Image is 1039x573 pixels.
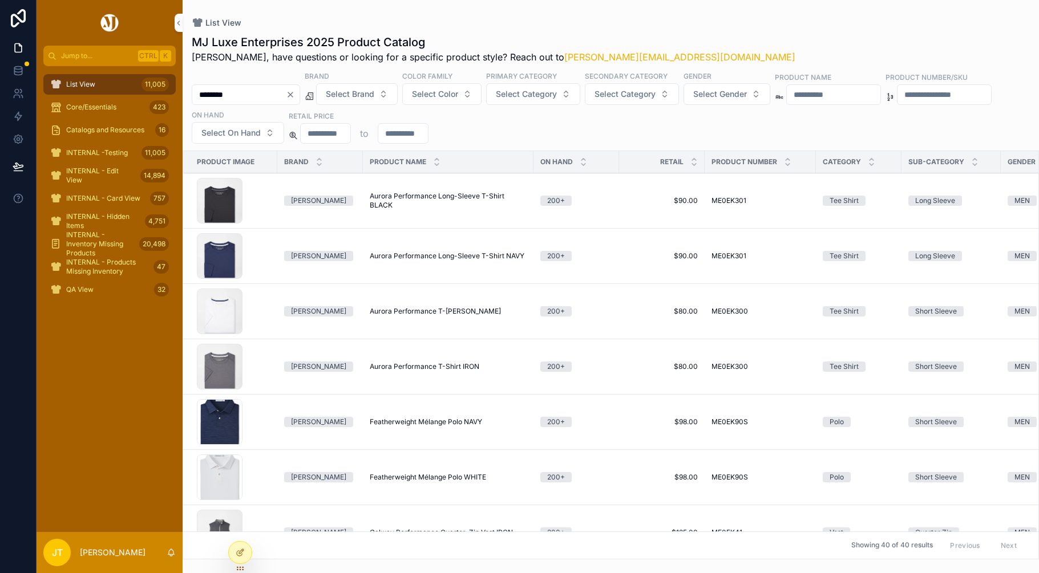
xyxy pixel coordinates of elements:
[626,473,698,482] span: $98.00
[145,214,169,228] div: 4,751
[140,169,169,182] div: 14,894
[291,472,346,482] div: [PERSON_NAME]
[284,157,309,166] span: Brand
[823,417,895,427] a: Polo
[43,279,176,300] a: QA View32
[908,361,994,372] a: Short Sleeve
[823,472,895,482] a: Polo
[80,547,145,558] p: [PERSON_NAME]
[43,234,176,254] a: INTERNAL - Inventory Missing Products20,498
[370,528,513,537] span: Galway Performance Quarter-Zip Vest IRON
[142,146,169,160] div: 11,005
[915,196,955,206] div: Long Sleeve
[547,472,565,482] div: 200+
[150,192,169,205] div: 757
[915,417,957,427] div: Short Sleeve
[540,361,612,372] a: 200+
[540,417,612,427] a: 200+
[915,527,952,538] div: Quarter Zip
[155,123,169,137] div: 16
[316,83,398,105] button: Select Button
[711,528,742,537] span: ME0EK41
[284,196,356,206] a: [PERSON_NAME]
[286,90,300,99] button: Clear
[626,528,698,537] a: $125.00
[197,157,254,166] span: Product Image
[43,188,176,209] a: INTERNAL - Card View757
[823,527,895,538] a: Vest
[830,527,843,538] div: Vest
[830,417,844,427] div: Polo
[43,120,176,140] a: Catalogs and Resources16
[66,285,94,294] span: QA View
[547,417,565,427] div: 200+
[370,251,527,261] a: Aurora Performance Long-Sleeve T-Shirt NAVY
[284,417,356,427] a: [PERSON_NAME]
[823,196,895,206] a: Tee Shirt
[192,109,224,120] label: On Hand
[830,196,859,206] div: Tee Shirt
[370,473,486,482] span: Featherweight Mélange Polo WHITE
[711,362,809,371] a: ME0EK300
[693,88,747,100] span: Select Gender
[711,157,777,166] span: Product Number
[626,417,698,426] span: $98.00
[711,307,748,316] span: ME0EK300
[360,127,369,140] p: to
[99,14,120,32] img: App logo
[823,251,895,261] a: Tee Shirt
[1014,196,1030,206] div: MEN
[66,212,140,230] span: INTERNAL - Hidden Items
[585,71,668,81] label: Secondary Category
[192,122,284,144] button: Select Button
[161,51,170,60] span: K
[66,166,136,185] span: INTERNAL - Edit View
[540,527,612,538] a: 200+
[370,417,527,426] a: Featherweight Mélange Polo NAVY
[711,473,748,482] span: ME0EK90S
[547,196,565,206] div: 200+
[711,473,809,482] a: ME0EK90S
[192,50,795,64] span: [PERSON_NAME], have questions or looking for a specific product style? Reach out to
[684,83,770,105] button: Select Button
[139,237,169,251] div: 20,498
[626,362,698,371] span: $80.00
[1014,472,1030,482] div: MEN
[289,111,334,121] label: Retail Price
[1014,306,1030,316] div: MEN
[284,527,356,538] a: [PERSON_NAME]
[626,196,698,205] a: $90.00
[540,472,612,482] a: 200+
[711,417,809,426] a: ME0EK90S
[66,230,135,258] span: INTERNAL - Inventory Missing Products
[626,251,698,261] span: $90.00
[291,196,346,206] div: [PERSON_NAME]
[370,192,527,210] span: Aurora Performance Long-Sleeve T-Shirt BLACK
[291,527,346,538] div: [PERSON_NAME]
[711,362,748,371] span: ME0EK300
[43,143,176,163] a: INTERNAL -Testing11,005
[138,50,159,62] span: Ctrl
[684,71,711,81] label: Gender
[830,306,859,316] div: Tee Shirt
[711,417,748,426] span: ME0EK90S
[915,472,957,482] div: Short Sleeve
[1014,417,1030,427] div: MEN
[908,306,994,316] a: Short Sleeve
[823,157,861,166] span: Category
[830,472,844,482] div: Polo
[585,83,679,105] button: Select Button
[775,72,831,82] label: Product Name
[496,88,557,100] span: Select Category
[908,417,994,427] a: Short Sleeve
[595,88,656,100] span: Select Category
[291,251,346,261] div: [PERSON_NAME]
[66,148,128,157] span: INTERNAL -Testing
[284,472,356,482] a: [PERSON_NAME]
[66,125,144,135] span: Catalogs and Resources
[540,251,612,261] a: 200+
[61,51,134,60] span: Jump to...
[915,306,957,316] div: Short Sleeve
[711,196,746,205] span: ME0EK301
[142,78,169,91] div: 11,005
